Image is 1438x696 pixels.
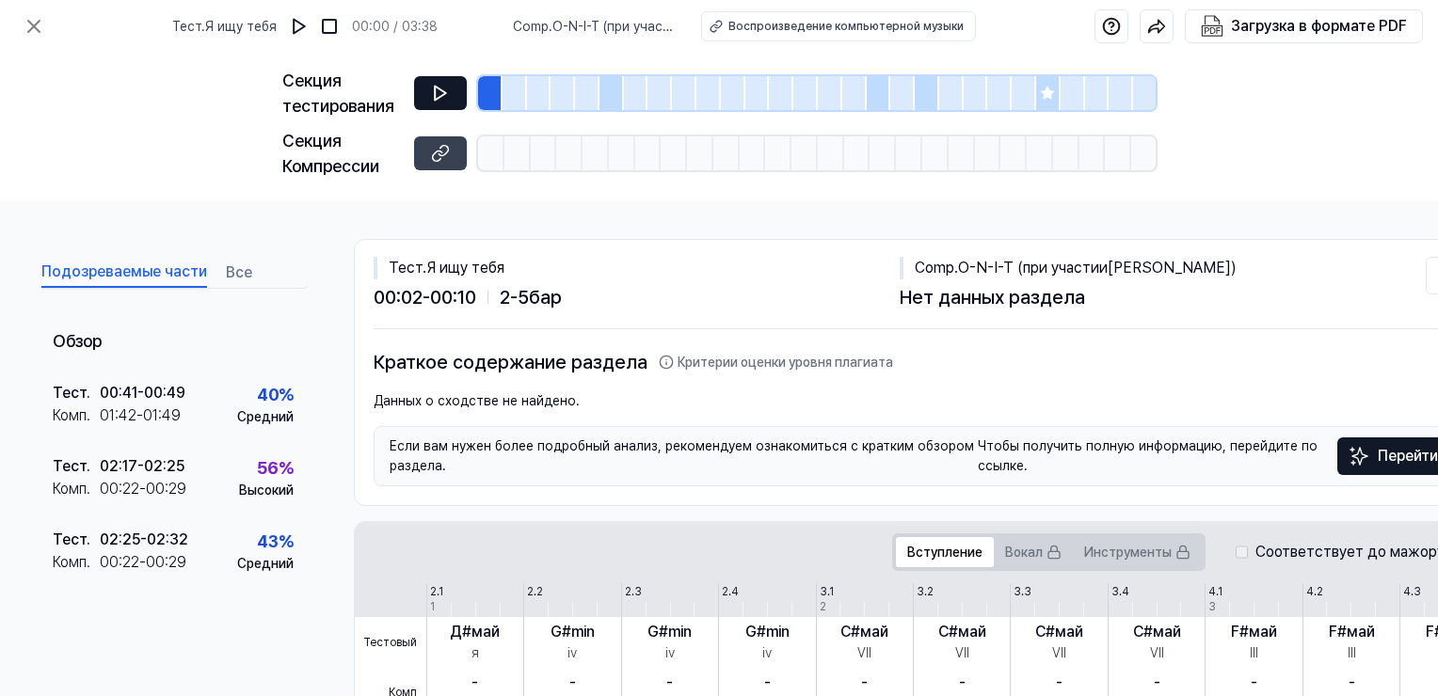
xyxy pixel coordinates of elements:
[1102,17,1121,36] img: Справка
[665,645,675,660] ya-tr-span: iv
[1052,643,1066,663] div: VII
[426,259,504,277] ya-tr-span: Я ищу тебя
[237,409,294,424] ya-tr-span: Средний
[1133,623,1181,641] ya-tr-span: C#май
[518,286,529,308] ya-tr-span: 5
[53,551,100,574] div: Комп .
[722,583,739,600] div: 2.4
[320,17,339,36] img: остановка
[1084,543,1172,562] ya-tr-span: Инструменты
[1403,583,1421,600] div: 4.3
[954,259,958,277] ya-tr-span: .
[471,645,479,660] ya-tr-span: я
[282,71,394,116] ya-tr-span: Секция тестирования
[1111,583,1129,600] div: 3.4
[666,672,673,694] div: -
[1108,259,1237,277] ya-tr-span: [PERSON_NAME])
[100,404,181,427] div: 01:42 - 01:49
[363,634,417,651] ya-tr-span: Тестовый
[390,436,978,476] ya-tr-span: Если вам нужен более подробный анализ, рекомендуем ознакомиться с кратким обзором раздела.
[53,455,100,478] div: Тест .
[450,623,500,641] ya-tr-span: Д#май
[701,11,976,41] button: Воспроизведение компьютерной музыки
[958,259,1108,277] ya-tr-span: O-N-I-T (при участии
[1208,583,1222,600] div: 4.1
[1073,537,1202,567] button: Инструменты
[959,672,966,694] div: -
[567,645,577,660] ya-tr-span: iv
[1208,598,1216,615] div: 3
[659,353,893,372] button: Критерии оценки уровня плагиата
[282,131,379,176] ya-tr-span: Секция Компрессии
[100,478,186,500] div: 00:22 - 00:29
[172,19,201,34] ya-tr-span: Тест
[1348,445,1370,467] img: Сверкает
[745,623,790,641] ya-tr-span: G#min
[510,286,518,308] ya-tr-span: -
[257,455,294,481] div: 56 %
[100,529,188,551] div: 02:25 - 02:32
[994,537,1073,567] button: Вокал
[857,645,871,660] ya-tr-span: VII
[1306,583,1323,600] div: 4.2
[290,17,309,36] img: воспроизвести
[100,551,186,574] div: 00:22 - 00:29
[1147,17,1166,36] img: Поделиться
[1197,10,1411,42] button: Загрузка в формате PDF
[1231,14,1407,39] div: Загрузка в формате PDF
[430,598,435,615] div: 1
[1250,645,1258,660] ya-tr-span: III
[100,455,184,478] div: 02:17 - 02:25
[53,384,87,402] ya-tr-span: Тест
[239,482,294,498] ya-tr-span: Высокий
[53,478,100,500] div: Комп .
[352,17,438,37] div: 00:00 / 03:38
[1329,621,1375,643] div: F#май
[226,261,252,284] ya-tr-span: Все
[257,382,294,407] div: 40 %
[423,259,426,277] ya-tr-span: .
[1014,583,1031,600] div: 3.3
[205,19,277,34] ya-tr-span: Я ищу тебя
[915,259,954,277] ya-tr-span: Comp
[529,286,562,308] ya-tr-span: бар
[500,286,510,308] ya-tr-span: 2
[1056,672,1063,694] div: -
[762,645,772,660] ya-tr-span: iv
[728,20,964,33] ya-tr-span: Воспроизведение компьютерной музыки
[861,672,868,694] div: -
[907,543,983,562] ya-tr-span: Вступление
[374,283,476,311] span: 00:02 - 00:10
[513,19,678,54] ya-tr-span: O-N-I-T (при участии
[1348,643,1356,663] div: III
[1349,672,1355,694] div: -
[625,583,642,600] div: 2.3
[257,529,294,554] div: 43 %
[1150,643,1164,663] div: VII
[900,283,1085,311] ya-tr-span: Нет данных раздела
[374,348,647,376] ya-tr-span: Краткое содержание раздела
[1154,672,1160,694] div: -
[53,529,100,551] div: Тест .
[1378,445,1438,467] ya-tr-span: Перейти
[53,406,87,424] ya-tr-span: Комп
[430,583,443,600] div: 2.1
[551,623,595,641] ya-tr-span: G#min
[647,623,692,641] ya-tr-span: G#min
[87,384,90,402] ya-tr-span: .
[1251,672,1257,694] div: -
[978,436,1337,476] ya-tr-span: Чтобы получить полную информацию, перейдите по ссылке.
[840,623,888,641] ya-tr-span: C#май
[389,259,423,277] ya-tr-span: Тест
[764,672,771,694] div: -
[53,331,102,351] ya-tr-span: Обзор
[374,393,580,408] ya-tr-span: Данных о сходстве не найдено.
[820,583,834,600] div: 3.1
[896,537,994,567] button: Вступление
[1201,15,1223,38] img: Загрузка в формате PDF
[678,353,893,372] ya-tr-span: Критерии оценки уровня плагиата
[41,261,207,283] ya-tr-span: Подозреваемые части
[1035,623,1083,641] ya-tr-span: C#май
[201,19,205,34] ya-tr-span: .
